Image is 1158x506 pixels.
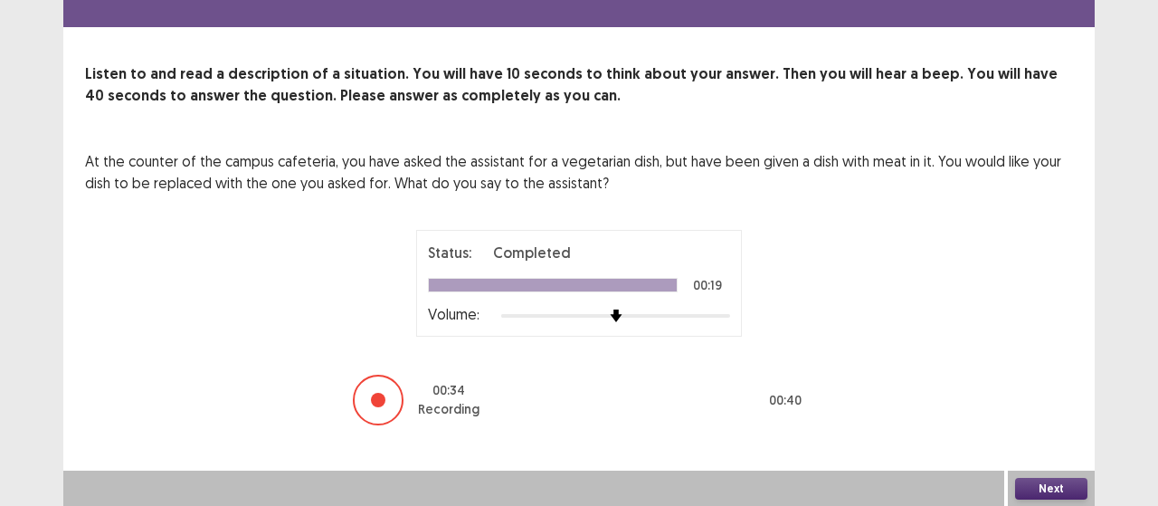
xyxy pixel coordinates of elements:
[610,310,622,322] img: arrow-thumb
[418,400,479,419] p: Recording
[493,242,571,263] p: Completed
[85,150,1073,194] p: At the counter of the campus cafeteria, you have asked the assistant for a vegetarian dish, but h...
[432,381,465,400] p: 00 : 34
[428,242,471,263] p: Status:
[1015,478,1087,500] button: Next
[769,391,802,410] p: 00 : 40
[428,303,479,325] p: Volume:
[693,279,722,291] p: 00:19
[85,63,1073,107] p: Listen to and read a description of a situation. You will have 10 seconds to think about your ans...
